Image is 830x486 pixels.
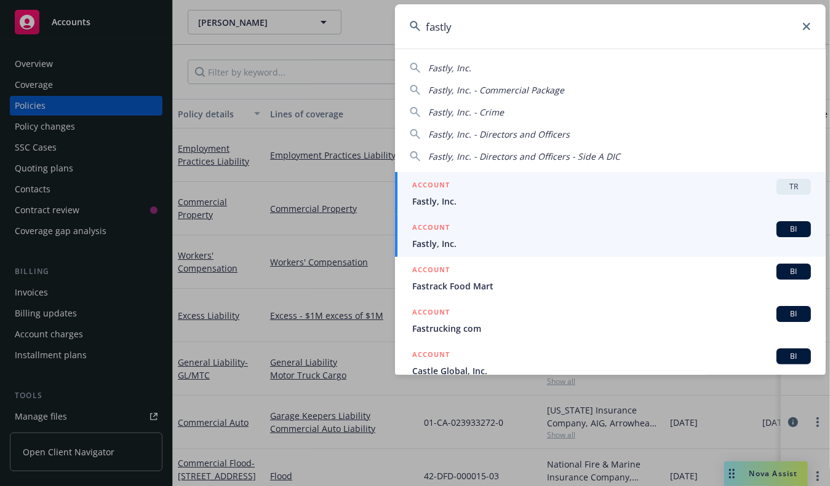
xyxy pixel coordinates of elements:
a: ACCOUNTBIFastrucking com [395,299,826,342]
span: BI [781,351,806,362]
a: ACCOUNTBIFastly, Inc. [395,214,826,257]
span: Fastly, Inc. [428,62,471,74]
span: BI [781,224,806,235]
span: Fastly, Inc. - Directors and Officers [428,128,570,140]
span: Fastly, Inc. - Commercial Package [428,84,564,96]
a: ACCOUNTTRFastly, Inc. [395,172,826,214]
a: ACCOUNTBIFastrack Food Mart [395,257,826,299]
span: Fastly, Inc. - Directors and Officers - Side A DIC [428,151,620,162]
span: BI [781,266,806,277]
input: Search... [395,4,826,49]
span: Fastly, Inc. [412,237,811,250]
h5: ACCOUNT [412,264,450,278]
span: Fastly, Inc. - Crime [428,106,504,118]
h5: ACCOUNT [412,306,450,321]
a: ACCOUNTBICastle Global, Inc. [395,342,826,384]
h5: ACCOUNT [412,348,450,363]
span: Fastrack Food Mart [412,280,811,292]
span: BI [781,308,806,319]
span: Fastly, Inc. [412,195,811,208]
h5: ACCOUNT [412,221,450,236]
span: Castle Global, Inc. [412,364,811,377]
span: Fastrucking com [412,322,811,335]
h5: ACCOUNT [412,179,450,194]
span: TR [781,181,806,192]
